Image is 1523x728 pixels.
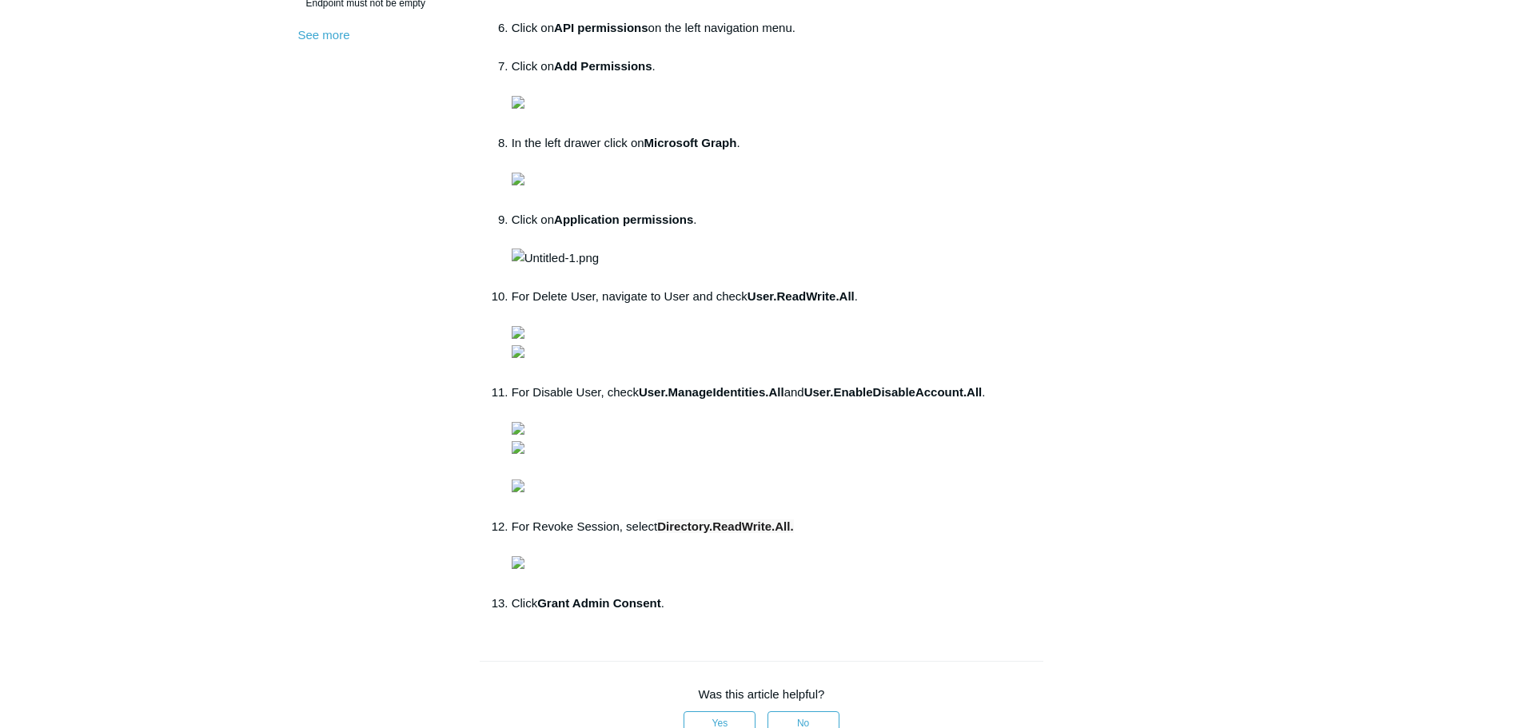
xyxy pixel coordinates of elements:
li: For Revoke Session, select [512,517,1044,594]
li: Click on . [512,210,1044,287]
li: For Disable User, check and . [512,383,1044,517]
img: 28485733445395 [512,96,524,109]
strong: Application permissions [554,213,693,226]
img: 28485749840403 [512,556,524,569]
img: 28485733491987 [512,441,524,454]
strong: User.ManageIdentities.All [639,385,784,399]
strong: API permissions [554,21,648,34]
img: Untitled-1.png [512,249,599,268]
img: 28485733007891 [512,173,524,185]
strong: Microsoft Graph [644,136,737,149]
li: Click . [512,594,1044,613]
strong: User.EnableDisableAccount.All [804,385,983,399]
strong: User.ReadWrite.All [748,289,855,303]
span: Directory.ReadWrite.All. [657,519,793,533]
li: Click on on the left navigation menu. [512,18,1044,57]
a: See more [298,28,350,42]
strong: Add Permissions [554,59,652,73]
img: 28485733024275 [512,345,524,358]
img: 28485733010963 [512,326,524,339]
strong: Grant Admin Consent [537,596,660,610]
img: 28485733049747 [512,422,524,435]
span: Was this article helpful? [699,687,825,701]
li: Click on . [512,57,1044,133]
li: In the left drawer click on . [512,133,1044,210]
li: For Delete User, navigate to User and check . [512,287,1044,383]
img: 28485733499155 [512,479,524,492]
